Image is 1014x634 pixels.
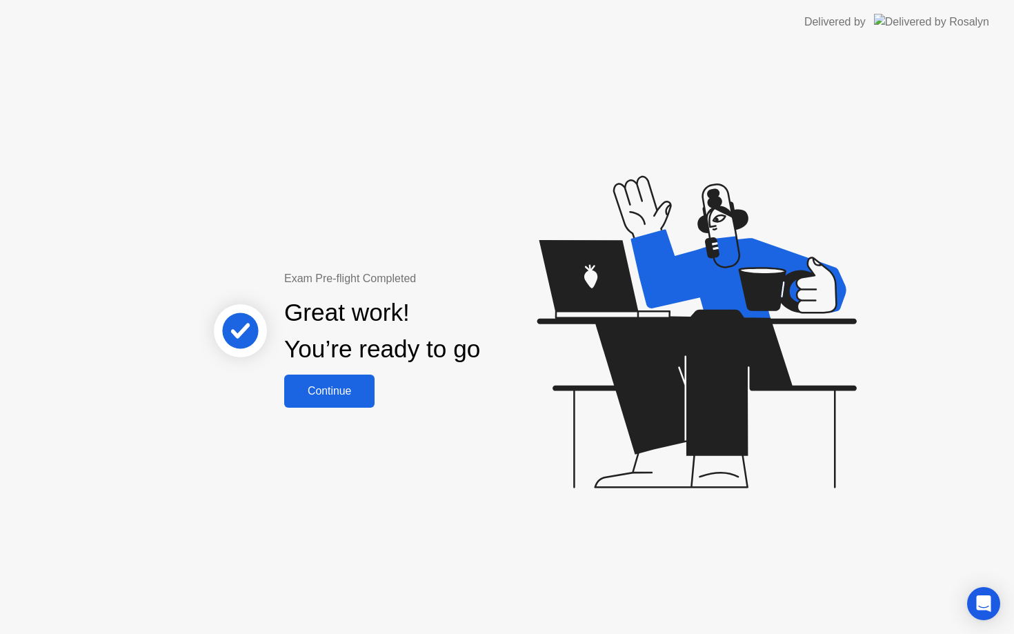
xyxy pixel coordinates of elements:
[284,295,480,368] div: Great work! You’re ready to go
[804,14,866,30] div: Delivered by
[284,270,569,287] div: Exam Pre-flight Completed
[284,375,375,408] button: Continue
[288,385,370,397] div: Continue
[874,14,989,30] img: Delivered by Rosalyn
[967,587,1000,620] div: Open Intercom Messenger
